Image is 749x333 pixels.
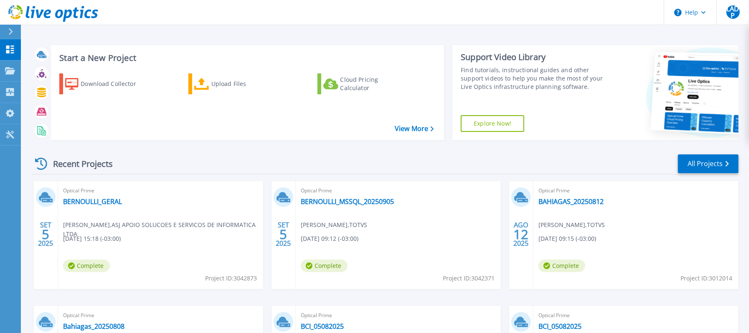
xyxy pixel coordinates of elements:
[538,311,734,320] span: Optical Prime
[275,219,291,250] div: SET 2025
[301,311,496,320] span: Optical Prime
[301,322,344,330] a: BCI_05082025
[726,5,740,19] span: LADP
[443,274,495,283] span: Project ID: 3042371
[395,125,434,133] a: View More
[301,186,496,195] span: Optical Prime
[538,234,596,243] span: [DATE] 09:15 (-03:00)
[205,274,257,283] span: Project ID: 3042873
[461,66,606,91] div: Find tutorials, instructional guides and other support videos to help you make the most of your L...
[461,115,524,132] a: Explore Now!
[301,197,394,206] a: BERNOULLI_MSSQL_20250905
[188,73,282,94] a: Upload Files
[317,73,411,94] a: Cloud Pricing Calculator
[301,220,367,230] span: [PERSON_NAME] , TOTVS
[538,322,581,330] a: BCI_05082025
[63,260,110,272] span: Complete
[538,186,734,195] span: Optical Prime
[680,274,732,283] span: Project ID: 3012014
[63,311,258,320] span: Optical Prime
[32,154,124,174] div: Recent Projects
[678,154,739,173] a: All Projects
[513,219,529,250] div: AGO 2025
[63,186,258,195] span: Optical Prime
[340,76,407,92] div: Cloud Pricing Calculator
[63,322,124,330] a: Bahiagas_20250808
[538,197,604,206] a: BAHIAGAS_20250812
[461,52,606,63] div: Support Video Library
[513,231,528,238] span: 12
[38,219,53,250] div: SET 2025
[538,220,605,230] span: [PERSON_NAME] , TOTVS
[59,53,433,63] h3: Start a New Project
[63,197,122,206] a: BERNOULLI_GERAL
[279,231,287,238] span: 5
[59,73,152,94] a: Download Collector
[301,260,348,272] span: Complete
[538,260,585,272] span: Complete
[63,220,263,239] span: [PERSON_NAME] , ASJ APOIO SOLUCOES E SERVICOS DE INFORMATICA LTDA
[42,231,49,238] span: 5
[211,76,278,92] div: Upload Files
[301,234,358,243] span: [DATE] 09:12 (-03:00)
[81,76,147,92] div: Download Collector
[63,234,121,243] span: [DATE] 15:18 (-03:00)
